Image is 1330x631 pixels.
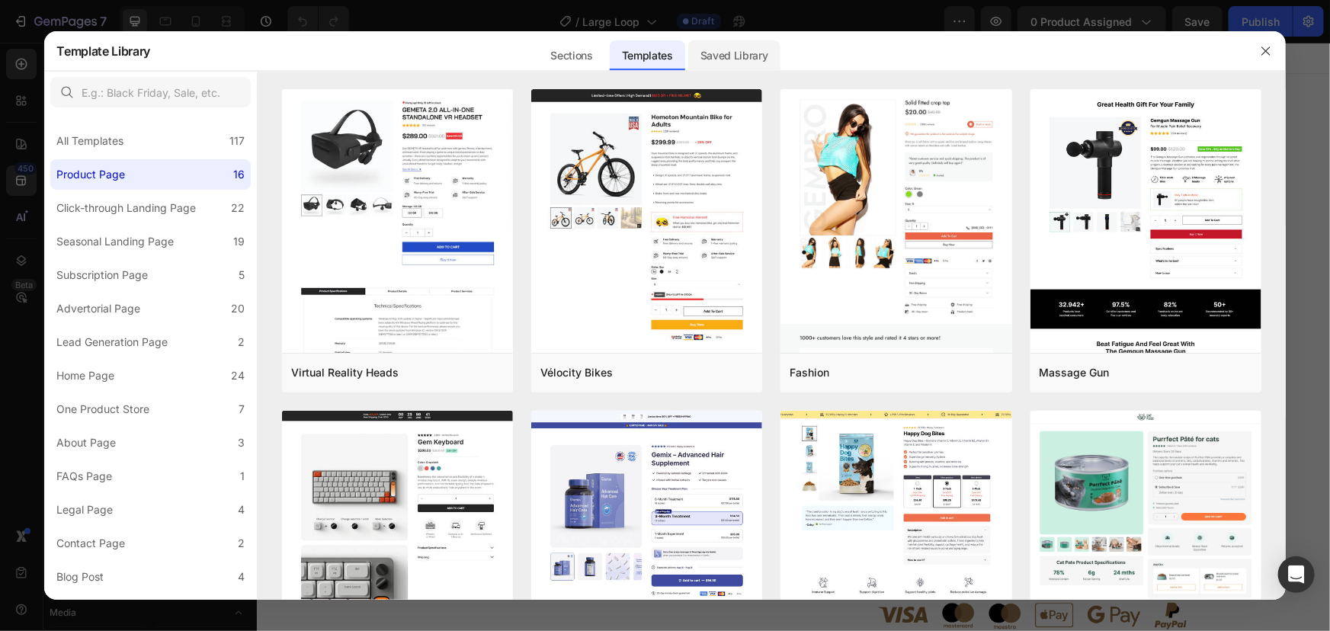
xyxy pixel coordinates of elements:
button: decrement [560,483,603,527]
div: Home Page [56,367,114,385]
div: Lead Generation Page [56,333,168,351]
div: All Templates [56,132,123,150]
input: E.g.: Black Friday, Sale, etc. [50,77,251,107]
div: Sections [539,40,605,71]
img: Payment icons [614,551,940,591]
p: The Large Loop will only work alongside the CELLER8 Max and will not produce PEMF’s on its own. [561,377,992,418]
button: Carousel Back Arrow [82,232,100,250]
div: 4 [238,501,245,519]
div: Saved Library [688,40,780,71]
div: 4 [238,568,245,586]
div: 22 [231,199,245,217]
div: £1,500 [559,159,994,183]
div: 2 [238,333,245,351]
button: Out of stock [729,482,994,528]
div: One Product Store [56,400,149,418]
p: High Intensity - up to 8,000 Gauss [594,433,843,453]
img: Ribbon icon [559,433,581,454]
h2: Template Library [56,31,150,71]
div: 24 [231,367,245,385]
button: increment [648,483,691,527]
div: Fashion [790,364,829,382]
strong: Note: [561,379,602,396]
div: Click-through Landing Page [56,199,196,217]
div: 1 [240,467,245,485]
div: 16 [233,165,245,184]
div: Massage Gun [1040,364,1110,382]
div: Contact Page [56,534,125,553]
img: loox.png [578,118,596,136]
div: Blog Post [56,568,104,586]
div: Virtual Reality Heads [291,364,399,382]
div: Seasonal Landing Page [56,232,174,251]
h1: Large Loop [559,54,994,95]
div: Loox - Rating widget [608,118,719,134]
div: 19 [233,232,245,251]
div: 3 [238,434,245,452]
div: 117 [229,132,245,150]
div: 2 [238,534,245,553]
div: Templates [610,40,685,71]
div: Legal Page [56,501,113,519]
input: quantity [603,483,648,527]
div: 20 [231,299,245,318]
div: 7 [239,400,245,418]
div: Vélocity Bikes [540,364,613,382]
div: About Page [56,434,116,452]
div: FAQs Page [56,467,112,485]
img: Large loop [110,54,483,428]
button: Carousel Next Arrow [493,232,511,250]
div: 5 [239,266,245,284]
div: Advertorial Page [56,299,140,318]
p: The Large Loop is designed to deliver high-intensity PEMF to broader areas of the body with ease.... [561,192,992,357]
button: Loox - Rating widget [566,109,732,146]
div: Out of stock [814,493,910,517]
div: Product Page [56,165,125,184]
div: Subscription Page [56,266,148,284]
div: Open Intercom Messenger [1278,556,1315,593]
